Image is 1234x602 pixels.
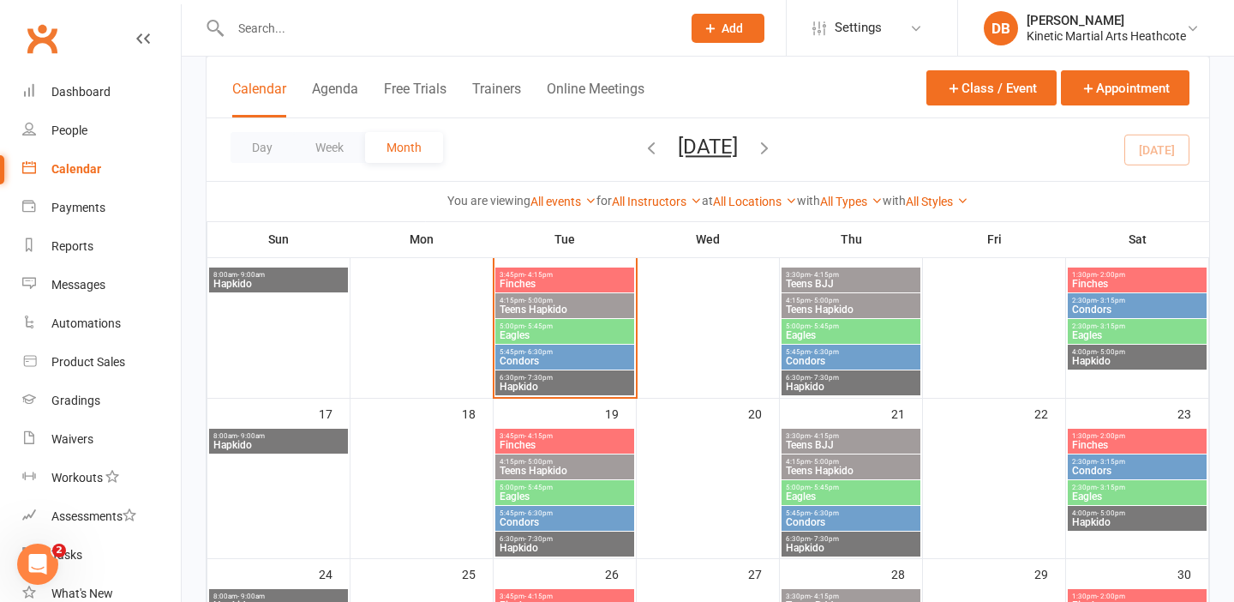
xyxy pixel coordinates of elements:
span: - 4:15pm [524,271,553,279]
span: 3:30pm [785,432,917,440]
span: - 5:00pm [1097,348,1125,356]
span: 5:45pm [785,348,917,356]
span: Eagles [785,330,917,340]
a: All Instructors [612,195,702,208]
span: Eagles [499,330,631,340]
a: Payments [22,189,181,227]
span: - 9:00am [237,432,265,440]
button: Add [692,14,764,43]
span: Hapkido [213,440,344,450]
span: - 2:00pm [1097,432,1125,440]
div: 17 [319,399,350,427]
span: Hapkido [785,382,917,392]
span: Teens Hapkido [499,304,631,315]
div: 20 [748,399,779,427]
a: Messages [22,266,181,304]
span: 2:30pm [1071,322,1203,330]
span: Eagles [499,491,631,502]
div: Reports [51,239,93,253]
span: 6:30pm [785,535,917,543]
span: 6:30pm [785,374,917,382]
span: 3:30pm [785,593,917,600]
span: 5:00pm [785,322,917,330]
span: - 5:00pm [811,297,839,304]
span: 5:00pm [785,484,917,491]
span: 8:00am [213,593,344,600]
span: Eagles [1071,330,1203,340]
span: 3:45pm [499,271,631,279]
div: Gradings [51,394,100,407]
button: Agenda [312,81,358,117]
span: - 4:15pm [811,432,839,440]
div: 26 [605,559,636,587]
div: Waivers [51,432,93,446]
span: - 6:30pm [811,509,839,517]
div: Automations [51,316,121,330]
button: Day [231,132,294,163]
span: Condors [785,356,917,366]
span: 4:15pm [499,458,631,466]
div: 19 [605,399,636,427]
div: Workouts [51,471,103,485]
div: Payments [51,201,105,214]
span: Settings [835,9,882,47]
span: 4:15pm [499,297,631,304]
span: Teens BJJ [785,440,917,450]
button: Month [365,132,443,163]
th: Fri [923,221,1066,257]
a: Assessments [22,497,181,536]
div: Messages [51,278,105,292]
span: 3:45pm [499,593,631,600]
span: Hapkido [499,382,631,392]
div: DB [984,11,1018,45]
span: Condors [499,356,631,366]
span: - 5:45pm [524,322,553,330]
span: 8:00am [213,432,344,440]
span: Finches [499,440,631,450]
span: 8:00am [213,271,344,279]
button: Calendar [232,81,286,117]
span: - 7:30pm [524,374,553,382]
button: Online Meetings [547,81,644,117]
a: Product Sales [22,343,181,382]
a: Reports [22,227,181,266]
div: People [51,123,87,137]
span: - 4:15pm [811,271,839,279]
button: Class / Event [926,70,1057,105]
button: [DATE] [678,135,738,159]
span: 6:30pm [499,535,631,543]
span: - 4:15pm [524,593,553,600]
span: Eagles [785,491,917,502]
strong: with [883,194,906,208]
span: 5:00pm [499,322,631,330]
strong: for [596,194,612,208]
span: Teens Hapkido [499,466,631,476]
span: - 5:00pm [811,458,839,466]
th: Mon [350,221,494,257]
a: All Locations [713,195,797,208]
a: All Types [820,195,883,208]
span: Condors [499,517,631,527]
th: Sat [1066,221,1209,257]
div: Kinetic Martial Arts Heathcote [1027,28,1186,44]
span: - 4:15pm [524,432,553,440]
span: 4:00pm [1071,348,1203,356]
strong: at [702,194,713,208]
span: 4:15pm [785,458,917,466]
a: Tasks [22,536,181,575]
span: Add [722,21,743,35]
span: - 2:00pm [1097,271,1125,279]
span: - 5:00pm [524,297,553,304]
span: - 5:45pm [811,322,839,330]
div: 22 [1034,399,1065,427]
a: Calendar [22,150,181,189]
span: - 6:30pm [524,509,553,517]
a: All Styles [906,195,968,208]
div: 23 [1177,399,1208,427]
input: Search... [225,16,669,40]
span: 4:15pm [785,297,917,304]
span: - 9:00am [237,593,265,600]
a: Waivers [22,420,181,459]
span: 5:45pm [499,509,631,517]
span: 3:45pm [499,432,631,440]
